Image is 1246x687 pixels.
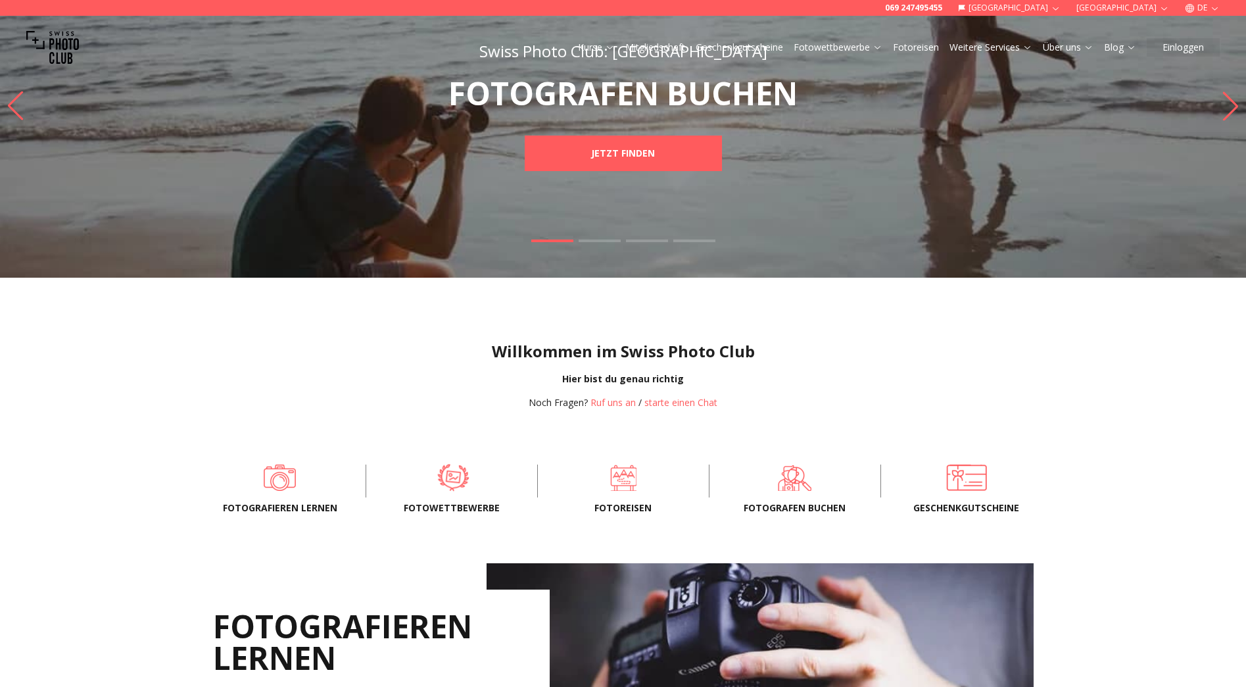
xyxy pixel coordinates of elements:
[591,147,655,160] b: JETZT FINDEN
[216,465,345,491] a: Fotografieren lernen
[26,21,79,74] img: Swiss photo club
[644,396,717,409] button: starte einen Chat
[731,465,859,491] a: FOTOGRAFEN BUCHEN
[1147,38,1220,57] button: Einloggen
[11,372,1235,386] div: Hier bist du genau richtig
[1038,38,1099,57] button: Über uns
[1104,41,1136,54] a: Blog
[794,41,882,54] a: Fotowettbewerbe
[944,38,1038,57] button: Weitere Services
[625,41,685,54] a: Mitgliedschaft
[11,341,1235,362] h1: Willkommen im Swiss Photo Club
[885,3,942,13] a: 069 247495455
[216,501,345,515] span: Fotografieren lernen
[387,501,516,515] span: Fotowettbewerbe
[902,465,1031,491] a: Geschenkgutscheine
[387,465,516,491] a: Fotowettbewerbe
[529,396,717,409] div: /
[949,41,1032,54] a: Weitere Services
[788,38,888,57] button: Fotowettbewerbe
[578,41,615,54] a: Kurse
[620,38,690,57] button: Mitgliedschaft
[888,38,944,57] button: Fotoreisen
[690,38,788,57] button: Geschenkgutscheine
[893,41,939,54] a: Fotoreisen
[525,136,722,171] a: JETZT FINDEN
[1099,38,1141,57] button: Blog
[696,41,783,54] a: Geschenkgutscheine
[902,501,1031,515] span: Geschenkgutscheine
[731,501,859,515] span: FOTOGRAFEN BUCHEN
[1043,41,1093,54] a: Über uns
[392,78,855,109] p: FOTOGRAFEN BUCHEN
[573,38,620,57] button: Kurse
[559,465,688,491] a: Fotoreisen
[590,396,636,409] a: Ruf uns an
[559,501,688,515] span: Fotoreisen
[529,396,588,409] span: Noch Fragen?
